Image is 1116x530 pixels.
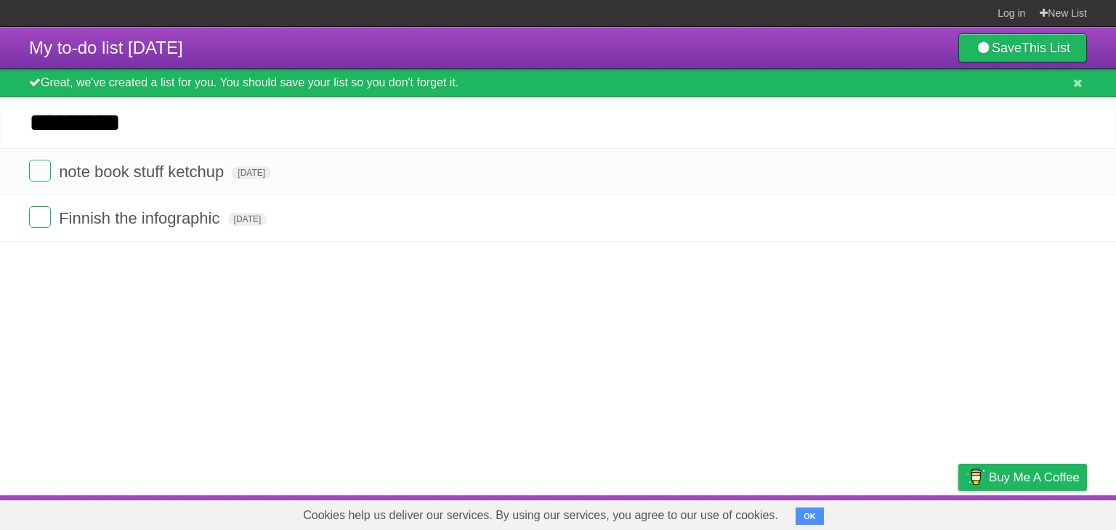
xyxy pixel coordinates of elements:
[796,507,824,525] button: OK
[995,499,1087,526] a: Suggest a feature
[989,465,1080,490] span: Buy me a coffee
[59,209,223,227] span: Finnish the infographic
[958,464,1087,491] a: Buy me a coffee
[228,213,267,226] span: [DATE]
[29,206,51,228] label: Done
[232,166,271,179] span: [DATE]
[288,501,793,530] span: Cookies help us deliver our services. By using our services, you agree to our use of cookies.
[890,499,922,526] a: Terms
[939,499,977,526] a: Privacy
[1022,41,1070,55] b: This List
[765,499,796,526] a: About
[813,499,872,526] a: Developers
[958,33,1087,62] a: SaveThis List
[29,38,183,57] span: My to-do list [DATE]
[59,163,227,181] span: note book stuff ketchup
[966,465,985,489] img: Buy me a coffee
[29,160,51,182] label: Done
